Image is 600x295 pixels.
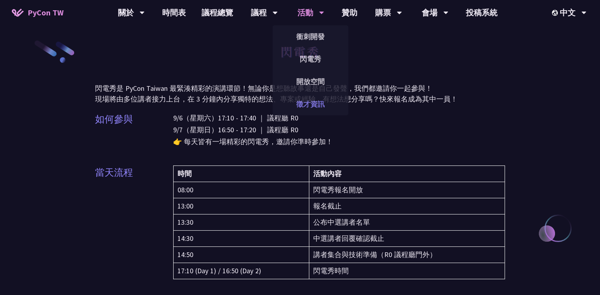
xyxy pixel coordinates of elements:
p: 9/6（星期六）17:10 - 17:40 ｜ 議程廳 R0 9/7（星期日）16:50 - 17:20 ｜ 議程廳 R0 👉 每天皆有一場精彩的閃電秀，邀請你準時參加！ [173,112,505,148]
th: 時間 [173,166,309,182]
p: 當天流程 [95,165,133,180]
a: 徵才資訊 [273,95,348,113]
td: 報名截止 [309,198,505,214]
td: 17:10 (Day 1) / 16:50 (Day 2) [173,263,309,279]
a: PyCon TW [4,3,71,23]
td: 講者集合與技術準備（R0 議程廳門外） [309,247,505,263]
img: Home icon of PyCon TW 2025 [12,9,24,17]
td: 13:00 [173,198,309,214]
p: 如何參與 [95,112,133,126]
td: 中選講者回覆確認截止 [309,231,505,247]
td: 公布中選講者名單 [309,214,505,231]
td: 閃電秀報名開放 [309,182,505,198]
a: 閃電秀 [273,50,348,68]
img: Locale Icon [552,10,560,16]
p: 閃電秀是 PyCon Taiwan 最緊湊精彩的演講環節！無論你是想聽故事還是自己發聲，我們都邀請你一起參與！ 現場將由多位講者接力上台，在 3 分鐘內分享獨特的想法、專案或經驗。有想法想分享嗎... [95,83,505,104]
td: 13:30 [173,214,309,231]
th: 活動內容 [309,166,505,182]
td: 14:30 [173,231,309,247]
td: 閃電秀時間 [309,263,505,279]
span: PyCon TW [28,7,64,19]
td: 08:00 [173,182,309,198]
a: 開放空間 [273,72,348,91]
td: 14:50 [173,247,309,263]
a: 衝刺開發 [273,27,348,46]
